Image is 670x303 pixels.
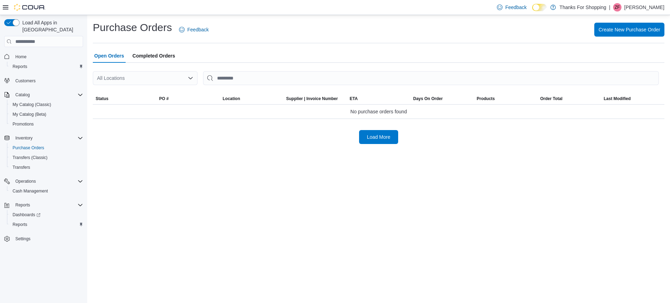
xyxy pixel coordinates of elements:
span: PO # [159,96,169,101]
span: Reports [13,64,27,69]
div: Zander Finch [613,3,621,12]
span: Cash Management [10,187,83,195]
button: Status [93,93,156,104]
button: Reports [7,220,86,229]
span: Load All Apps in [GEOGRAPHIC_DATA] [20,19,83,33]
button: Reports [7,62,86,71]
span: Transfers [13,165,30,170]
span: Promotions [13,121,34,127]
div: Location [223,96,240,101]
button: Cash Management [7,186,86,196]
button: Transfers (Classic) [7,153,86,162]
input: Dark Mode [532,4,547,11]
span: ETA [350,96,358,101]
span: Home [13,52,83,61]
a: Feedback [176,23,211,37]
p: [PERSON_NAME] [624,3,664,12]
button: Home [1,51,86,61]
button: Settings [1,234,86,244]
a: Reports [10,62,30,71]
span: Reports [13,201,83,209]
span: Operations [13,177,83,185]
span: Products [477,96,495,101]
a: My Catalog (Classic) [10,100,54,109]
img: Cova [14,4,45,11]
span: Settings [13,234,83,243]
span: Feedback [187,26,209,33]
span: Dark Mode [532,11,533,12]
span: Days On Order [413,96,443,101]
a: Dashboards [7,210,86,220]
button: Supplier | Invoice Number [283,93,347,104]
a: Promotions [10,120,37,128]
button: Products [474,93,537,104]
span: Catalog [13,91,83,99]
a: My Catalog (Beta) [10,110,49,119]
span: Catalog [15,92,30,98]
button: Load More [359,130,398,144]
span: No purchase orders found [350,107,407,116]
button: Catalog [13,91,32,99]
h1: Purchase Orders [93,21,172,35]
span: Transfers [10,163,83,172]
button: ETA [347,93,410,104]
p: Thanks For Shopping [559,3,606,12]
span: Cash Management [13,188,48,194]
a: Customers [13,77,38,85]
span: My Catalog (Classic) [10,100,83,109]
button: Inventory [1,133,86,143]
span: Settings [15,236,30,242]
span: Purchase Orders [10,144,83,152]
span: Last Modified [604,96,631,101]
button: Reports [1,200,86,210]
button: Transfers [7,162,86,172]
a: Feedback [494,0,529,14]
button: Inventory [13,134,35,142]
span: Promotions [10,120,83,128]
button: Order Total [537,93,601,104]
span: Load More [367,134,390,141]
span: Home [15,54,27,60]
button: My Catalog (Beta) [7,109,86,119]
span: Create New Purchase Order [598,26,660,33]
button: Operations [13,177,39,185]
button: Operations [1,176,86,186]
button: Open list of options [188,75,193,81]
span: My Catalog (Classic) [13,102,51,107]
span: Inventory [15,135,32,141]
button: PO # [156,93,220,104]
button: My Catalog (Classic) [7,100,86,109]
button: Days On Order [410,93,474,104]
nav: Complex example [4,48,83,262]
span: Inventory [13,134,83,142]
span: Reports [15,202,30,208]
span: ZF [615,3,620,12]
span: Transfers (Classic) [13,155,47,160]
button: Promotions [7,119,86,129]
a: Transfers (Classic) [10,153,50,162]
a: Home [13,53,29,61]
button: Purchase Orders [7,143,86,153]
span: My Catalog (Beta) [13,112,46,117]
button: Create New Purchase Order [594,23,664,37]
span: Completed Orders [133,49,175,63]
span: Reports [10,62,83,71]
input: This is a search bar. After typing your query, hit enter to filter the results lower in the page. [203,71,659,85]
a: Settings [13,235,33,243]
span: Operations [15,179,36,184]
button: Catalog [1,90,86,100]
a: Reports [10,220,30,229]
span: Customers [13,76,83,85]
a: Transfers [10,163,33,172]
span: Reports [10,220,83,229]
span: Open Orders [94,49,124,63]
span: Dashboards [13,212,40,218]
button: Reports [13,201,33,209]
button: Last Modified [601,93,664,104]
span: Supplier | Invoice Number [286,96,338,101]
span: Reports [13,222,27,227]
span: Transfers (Classic) [10,153,83,162]
span: Status [96,96,109,101]
span: Dashboards [10,211,83,219]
